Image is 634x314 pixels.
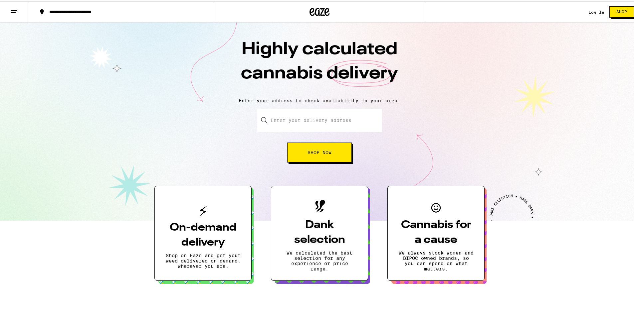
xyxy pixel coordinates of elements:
span: Shop [616,9,627,13]
input: Enter your delivery address [257,107,382,131]
button: On-demand deliveryShop on Eaze and get your weed delivered on demand, wherever you are. [154,184,252,279]
button: Cannabis for a causeWe always stock women and BIPOC owned brands, so you can spend on what matters. [387,184,485,279]
a: Log In [588,9,604,13]
button: Dank selectionWe calculated the best selection for any experience or price range. [271,184,368,279]
span: Hi. Need any help? [4,5,48,10]
p: We always stock women and BIPOC owned brands, so you can spend on what matters. [398,249,474,270]
p: Enter your address to check availability in your area. [7,97,632,102]
button: Shop Now [287,141,352,161]
p: Shop on Eaze and get your weed delivered on demand, wherever you are. [165,252,241,267]
h3: On-demand delivery [165,219,241,249]
span: Shop Now [308,149,331,154]
h3: Cannabis for a cause [398,216,474,246]
button: Shop [609,5,634,16]
p: We calculated the best selection for any experience or price range. [282,249,357,270]
h1: Highly calculated cannabis delivery [203,36,436,91]
h3: Dank selection [282,216,357,246]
